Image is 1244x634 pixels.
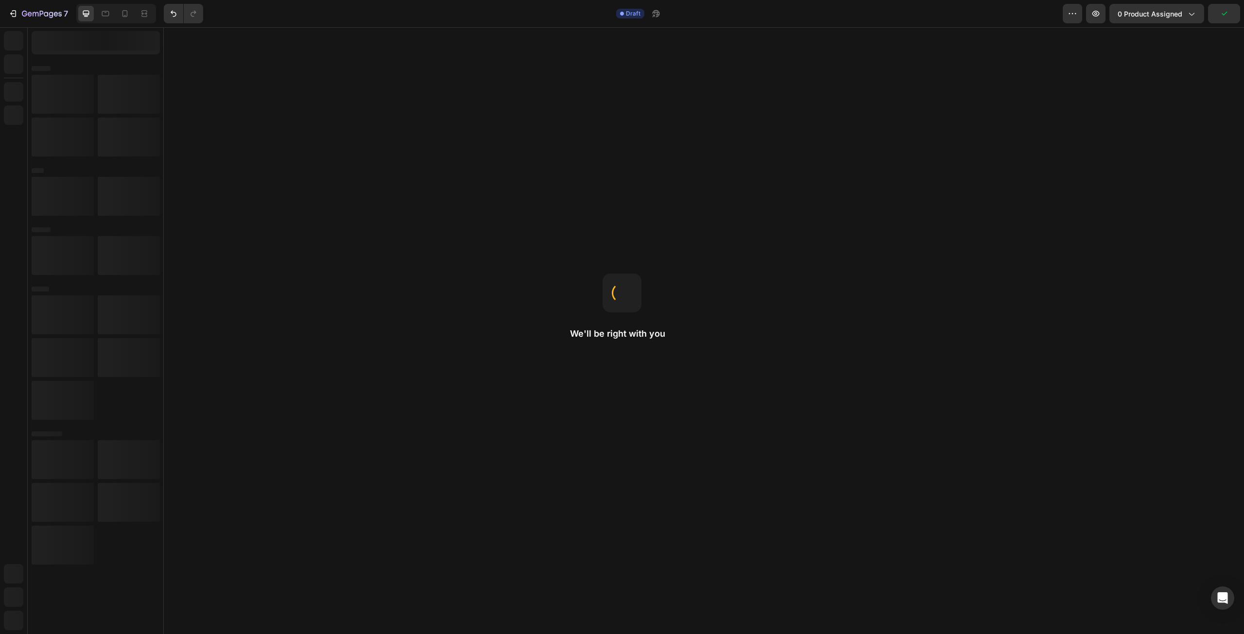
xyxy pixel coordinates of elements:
[4,4,72,23] button: 7
[570,328,674,340] h2: We'll be right with you
[64,8,68,19] p: 7
[1109,4,1204,23] button: 0 product assigned
[164,4,203,23] div: Undo/Redo
[1211,586,1234,610] div: Open Intercom Messenger
[1118,9,1182,19] span: 0 product assigned
[626,9,640,18] span: Draft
